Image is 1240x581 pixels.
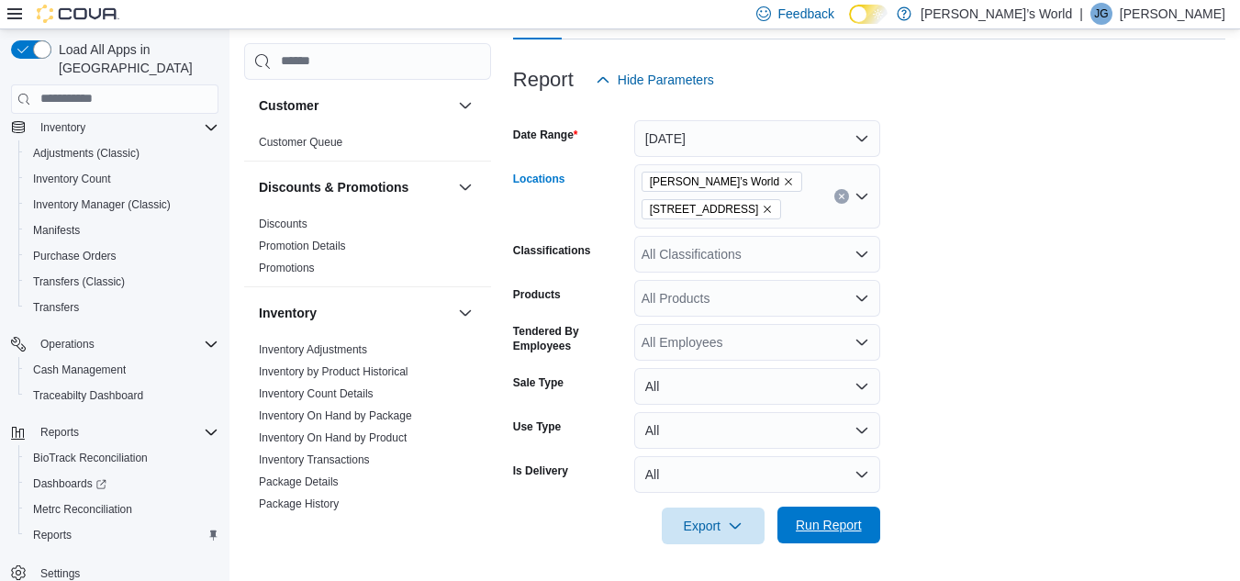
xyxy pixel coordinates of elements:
[778,5,834,23] span: Feedback
[26,271,218,293] span: Transfers (Classic)
[259,304,317,322] h3: Inventory
[634,456,880,493] button: All
[454,95,476,117] button: Customer
[513,243,591,258] label: Classifications
[33,172,111,186] span: Inventory Count
[26,385,151,407] a: Traceabilty Dashboard
[26,473,218,495] span: Dashboards
[259,475,339,489] span: Package Details
[244,213,491,286] div: Discounts & Promotions
[40,566,80,581] span: Settings
[40,120,85,135] span: Inventory
[33,451,148,465] span: BioTrack Reconciliation
[26,271,132,293] a: Transfers (Classic)
[259,239,346,253] span: Promotion Details
[642,199,782,219] span: 265 L Street
[259,497,339,510] a: Package History
[18,445,226,471] button: BioTrack Reconciliation
[37,5,119,23] img: Cova
[4,115,226,140] button: Inventory
[33,502,132,517] span: Metrc Reconciliation
[26,524,218,546] span: Reports
[259,475,339,488] a: Package Details
[513,128,578,142] label: Date Range
[259,178,451,196] button: Discounts & Promotions
[18,497,226,522] button: Metrc Reconciliation
[618,71,714,89] span: Hide Parameters
[26,142,218,164] span: Adjustments (Classic)
[259,497,339,511] span: Package History
[783,176,794,187] button: Remove Leo’s World from selection in this group
[855,247,869,262] button: Open list of options
[26,168,218,190] span: Inventory Count
[26,359,133,381] a: Cash Management
[26,296,86,318] a: Transfers
[1090,3,1112,25] div: Jeremy Good
[1120,3,1225,25] p: [PERSON_NAME]
[259,386,374,401] span: Inventory Count Details
[26,245,124,267] a: Purchase Orders
[18,383,226,408] button: Traceabilty Dashboard
[33,223,80,238] span: Manifests
[18,243,226,269] button: Purchase Orders
[33,388,143,403] span: Traceabilty Dashboard
[513,419,561,434] label: Use Type
[834,189,849,204] button: Clear input
[33,146,140,161] span: Adjustments (Classic)
[18,471,226,497] a: Dashboards
[26,245,218,267] span: Purchase Orders
[259,431,407,444] a: Inventory On Hand by Product
[259,453,370,467] span: Inventory Transactions
[259,365,408,378] a: Inventory by Product Historical
[642,172,802,192] span: Leo’s World
[18,218,226,243] button: Manifests
[51,40,218,77] span: Load All Apps in [GEOGRAPHIC_DATA]
[921,3,1072,25] p: [PERSON_NAME]’s World
[259,430,407,445] span: Inventory On Hand by Product
[662,508,765,544] button: Export
[849,5,888,24] input: Dark Mode
[26,498,218,520] span: Metrc Reconciliation
[26,168,118,190] a: Inventory Count
[33,117,93,139] button: Inventory
[513,69,574,91] h3: Report
[33,528,72,542] span: Reports
[259,387,374,400] a: Inventory Count Details
[259,304,451,322] button: Inventory
[634,412,880,449] button: All
[259,178,408,196] h3: Discounts & Promotions
[259,240,346,252] a: Promotion Details
[259,218,307,230] a: Discounts
[259,343,367,356] a: Inventory Adjustments
[259,96,451,115] button: Customer
[18,269,226,295] button: Transfers (Classic)
[33,249,117,263] span: Purchase Orders
[33,197,171,212] span: Inventory Manager (Classic)
[33,421,86,443] button: Reports
[26,296,218,318] span: Transfers
[634,120,880,157] button: [DATE]
[18,522,226,548] button: Reports
[454,302,476,324] button: Inventory
[259,136,342,149] a: Customer Queue
[259,261,315,275] span: Promotions
[4,419,226,445] button: Reports
[33,274,125,289] span: Transfers (Classic)
[18,166,226,192] button: Inventory Count
[454,176,476,198] button: Discounts & Promotions
[26,219,218,241] span: Manifests
[244,131,491,161] div: Customer
[1079,3,1083,25] p: |
[26,498,140,520] a: Metrc Reconciliation
[513,464,568,478] label: Is Delivery
[18,357,226,383] button: Cash Management
[650,173,779,191] span: [PERSON_NAME]’s World
[259,409,412,422] a: Inventory On Hand by Package
[513,287,561,302] label: Products
[26,524,79,546] a: Reports
[26,219,87,241] a: Manifests
[33,333,102,355] button: Operations
[33,476,106,491] span: Dashboards
[40,425,79,440] span: Reports
[26,447,155,469] a: BioTrack Reconciliation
